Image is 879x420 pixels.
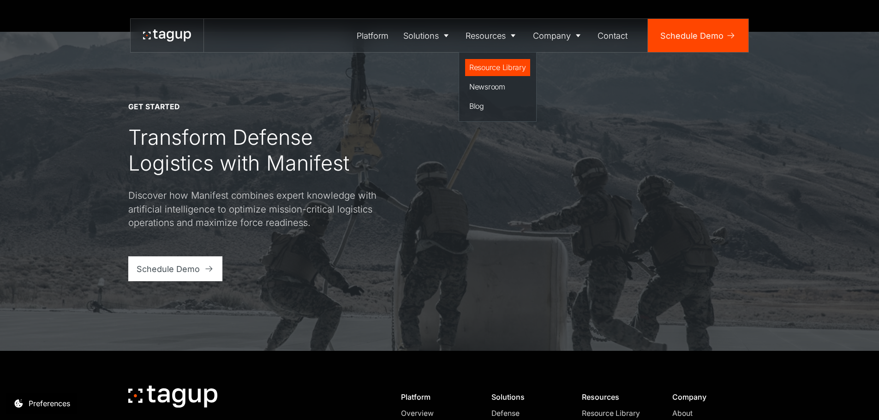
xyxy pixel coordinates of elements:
a: Company [526,19,591,52]
a: Schedule Demo [128,256,223,281]
a: Defense [491,408,562,419]
div: Platform [401,392,472,402]
div: Schedule Demo [137,263,200,275]
div: Get Started [128,102,179,112]
div: Resources [582,392,652,402]
div: Schedule Demo [660,30,724,42]
div: Platform [357,30,389,42]
a: Schedule Demo [648,19,748,52]
a: Platform [350,19,396,52]
div: Preferences [29,398,70,409]
div: Resources [466,30,506,42]
a: Contact [591,19,635,52]
a: Resources [459,19,526,52]
a: Resource Library [582,408,652,419]
nav: Resources [459,52,537,122]
div: Company [672,392,743,402]
div: Discover how Manifest combines expert knowledge with artificial intelligence to optimize mission-... [128,189,381,229]
div: Newsroom [469,81,526,92]
div: Blog [469,101,526,112]
div: Solutions [403,30,439,42]
a: Resource Library [465,59,530,77]
div: Company [533,30,571,42]
a: Blog [465,98,530,115]
div: Transform Defense Logistics with Manifest [128,124,381,177]
a: Overview [401,408,472,419]
div: Solutions [491,392,562,402]
div: Resource Library [469,62,526,73]
a: About [672,408,743,419]
a: Solutions [396,19,459,52]
a: Newsroom [465,78,530,96]
div: Contact [598,30,628,42]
